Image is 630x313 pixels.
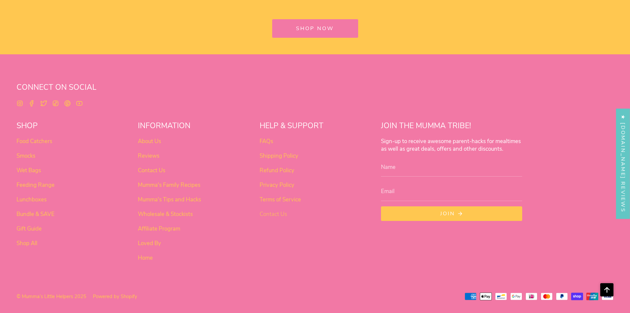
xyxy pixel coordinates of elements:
[381,182,522,201] input: Email
[440,210,455,217] span: Join
[260,152,298,160] a: Shipping Policy
[138,196,201,203] a: Mumma's Tips and Hacks
[17,293,86,300] a: © Mumma’s Little Helpers 2025
[138,254,153,262] a: Home
[17,225,42,233] a: Gift Guide
[17,167,41,174] a: Wet Bags
[260,167,294,174] a: Refund Policy
[17,239,37,247] a: Shop All
[138,225,180,233] a: Affiliate Program
[138,167,165,174] a: Contact Us
[381,121,522,134] h2: JOIN THE MUMMA TRIBE!
[296,25,334,32] span: SHOP NOW
[381,137,521,153] strong: Sign-up to receive awesome parent-hacks for mealtimes as well as great deals, offers and other di...
[616,108,630,219] div: Click to open Judge.me floating reviews tab
[17,137,52,145] a: Food Catchers
[93,293,137,300] a: Powered by Shopify
[17,181,55,189] a: Feeding Range
[17,196,47,203] a: Lunchboxes
[17,121,127,134] h2: SHOP
[138,239,161,247] a: Loved By
[138,121,249,134] h2: INFORMATION
[138,152,159,160] a: Reviews
[138,210,193,218] a: Wholesale & Stockists
[260,181,294,189] a: Privacy Policy
[600,283,613,296] button: Scroll to top
[138,137,161,145] a: About Us
[138,181,200,189] a: Mumma's Family Recipes
[17,83,613,95] h2: CONNECT ON SOCIAL
[272,19,358,38] a: SHOP NOW
[17,152,35,160] a: Smocks
[381,206,522,221] button: Join
[260,196,301,203] a: Terms of Service
[17,210,55,218] a: Bundle & SAVE
[381,158,522,177] input: Name
[260,121,370,134] h2: HELP & SUPPORT
[260,137,273,145] a: FAQs
[260,210,287,218] a: Contact Us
